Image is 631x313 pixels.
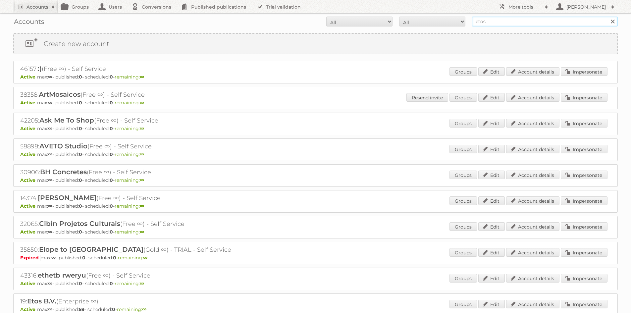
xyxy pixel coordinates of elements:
span: Active [20,74,37,80]
strong: 0 [79,151,82,157]
span: Ask Me To Shop [39,116,94,124]
span: Active [20,177,37,183]
h2: 14374: (Free ∞) - Self Service [20,194,252,202]
span: BH Concretes [40,168,87,176]
a: Edit [478,171,505,179]
strong: 0 [79,100,82,106]
a: Resend invite [406,93,448,102]
span: Active [20,306,37,312]
p: max: - published: - scheduled: - [20,203,611,209]
strong: ∞ [48,177,52,183]
strong: ∞ [140,229,144,235]
a: Groups [449,93,477,102]
strong: 0 [110,203,113,209]
a: Edit [478,145,505,153]
p: max: - published: - scheduled: - [20,100,611,106]
p: max: - published: - scheduled: - [20,229,611,235]
a: Account details [506,93,559,102]
a: Impersonate [561,274,607,283]
strong: 0 [79,126,82,131]
strong: ∞ [48,281,52,287]
strong: ∞ [51,255,56,261]
span: ArtMosaicos [39,90,80,98]
strong: 0 [79,203,82,209]
strong: 0 [79,229,82,235]
a: Groups [449,67,477,76]
a: Impersonate [561,93,607,102]
p: max: - published: - scheduled: - [20,306,611,312]
strong: ∞ [140,177,144,183]
p: max: - published: - scheduled: - [20,74,611,80]
a: Impersonate [561,300,607,308]
h2: 35850: (Gold ∞) - TRIAL - Self Service [20,245,252,254]
span: Active [20,229,37,235]
p: max: - published: - scheduled: - [20,126,611,131]
strong: 0 [110,177,113,183]
strong: 0 [110,229,113,235]
a: Edit [478,274,505,283]
span: Etos B.V. [27,297,56,305]
strong: ∞ [48,151,52,157]
a: Impersonate [561,222,607,231]
p: max: - published: - scheduled: - [20,151,611,157]
span: Active [20,281,37,287]
h2: Accounts [26,4,48,10]
a: Account details [506,119,559,128]
a: Groups [449,222,477,231]
span: remaining: [115,203,144,209]
h2: 43316: (Free ∞) - Self Service [20,271,252,280]
strong: ∞ [48,74,52,80]
span: remaining: [118,255,147,261]
a: Impersonate [561,145,607,153]
strong: 0 [110,74,113,80]
a: Account details [506,274,559,283]
strong: 0 [82,255,85,261]
span: AVETO Studio [39,142,87,150]
strong: 0 [112,306,115,312]
a: Impersonate [561,248,607,257]
a: Groups [449,196,477,205]
a: Groups [449,248,477,257]
span: remaining: [115,281,144,287]
a: Impersonate [561,119,607,128]
a: Edit [478,93,505,102]
strong: ∞ [140,126,144,131]
span: :) [38,65,42,73]
span: remaining: [115,100,144,106]
a: Account details [506,300,559,308]
h2: More tools [508,4,542,10]
span: remaining: [115,151,144,157]
a: Groups [449,274,477,283]
span: remaining: [117,306,146,312]
a: Impersonate [561,171,607,179]
h2: 30906: (Free ∞) - Self Service [20,168,252,177]
span: Active [20,203,37,209]
strong: ∞ [48,100,52,106]
h2: 19: (Enterprise ∞) [20,297,252,306]
a: Account details [506,145,559,153]
strong: 59 [79,306,84,312]
h2: 42205: (Free ∞) - Self Service [20,116,252,125]
span: remaining: [115,74,144,80]
a: Impersonate [561,67,607,76]
strong: ∞ [140,151,144,157]
span: Active [20,100,37,106]
a: Create new account [14,34,617,54]
strong: ∞ [142,306,146,312]
a: Account details [506,196,559,205]
h2: [PERSON_NAME] [565,4,608,10]
span: remaining: [115,229,144,235]
a: Groups [449,300,477,308]
strong: ∞ [140,74,144,80]
span: ethetb rweryu [38,271,86,279]
a: Edit [478,67,505,76]
a: Impersonate [561,196,607,205]
h2: 46157: (Free ∞) - Self Service [20,65,252,73]
a: Edit [478,300,505,308]
span: Elope to [GEOGRAPHIC_DATA] [39,245,143,253]
strong: 0 [110,126,113,131]
span: [PERSON_NAME] [38,194,96,202]
span: Active [20,126,37,131]
a: Account details [506,67,559,76]
strong: 0 [79,177,82,183]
